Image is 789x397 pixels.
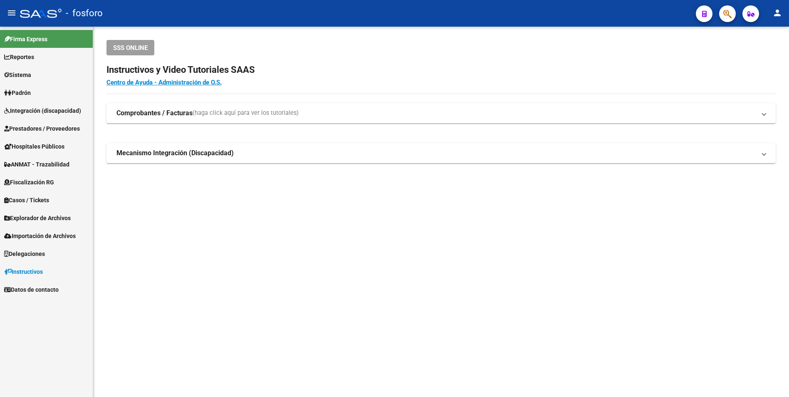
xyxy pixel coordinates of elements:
span: Instructivos [4,267,43,276]
span: Delegaciones [4,249,45,258]
mat-icon: person [772,8,782,18]
span: Hospitales Públicos [4,142,64,151]
mat-expansion-panel-header: Comprobantes / Facturas(haga click aquí para ver los tutoriales) [106,103,776,123]
span: Importación de Archivos [4,231,76,241]
span: Sistema [4,70,31,79]
span: Datos de contacto [4,285,59,294]
button: SSS ONLINE [106,40,154,55]
span: Padrón [4,88,31,97]
span: (haga click aquí para ver los tutoriales) [193,109,299,118]
span: Casos / Tickets [4,196,49,205]
span: Firma Express [4,35,47,44]
iframe: Intercom live chat [761,369,781,389]
span: Explorador de Archivos [4,213,71,223]
span: Prestadores / Proveedores [4,124,80,133]
span: Integración (discapacidad) [4,106,81,115]
strong: Mecanismo Integración (Discapacidad) [116,149,234,158]
mat-icon: menu [7,8,17,18]
strong: Comprobantes / Facturas [116,109,193,118]
a: Centro de Ayuda - Administración de O.S. [106,79,222,86]
span: - fosforo [66,4,103,22]
span: SSS ONLINE [113,44,148,52]
mat-expansion-panel-header: Mecanismo Integración (Discapacidad) [106,143,776,163]
span: ANMAT - Trazabilidad [4,160,69,169]
h2: Instructivos y Video Tutoriales SAAS [106,62,776,78]
span: Fiscalización RG [4,178,54,187]
span: Reportes [4,52,34,62]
